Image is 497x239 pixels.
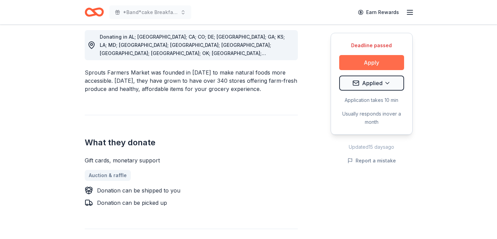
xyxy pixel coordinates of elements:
[339,110,404,126] div: Usually responds in over a month
[109,5,191,19] button: *Band*cake Breakfast!
[339,41,404,50] div: Deadline passed
[85,156,298,164] div: Gift cards, monetary support
[339,96,404,104] div: Application takes 10 min
[331,143,413,151] div: Updated 15 days ago
[339,55,404,70] button: Apply
[85,170,131,181] a: Auction & raffle
[100,34,285,72] span: Donating in AL; [GEOGRAPHIC_DATA]; CA; CO; DE; [GEOGRAPHIC_DATA]; GA; KS; LA; MD; [GEOGRAPHIC_DAT...
[123,8,178,16] span: *Band*cake Breakfast!
[85,4,104,20] a: Home
[354,6,403,18] a: Earn Rewards
[362,79,383,88] span: Applied
[339,76,404,91] button: Applied
[97,199,167,207] div: Donation can be picked up
[85,137,298,148] h2: What they donate
[97,186,180,195] div: Donation can be shipped to you
[85,68,298,93] div: Sprouts Farmers Market was founded in [DATE] to make natural foods more accessible. [DATE], they ...
[347,157,396,165] button: Report a mistake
